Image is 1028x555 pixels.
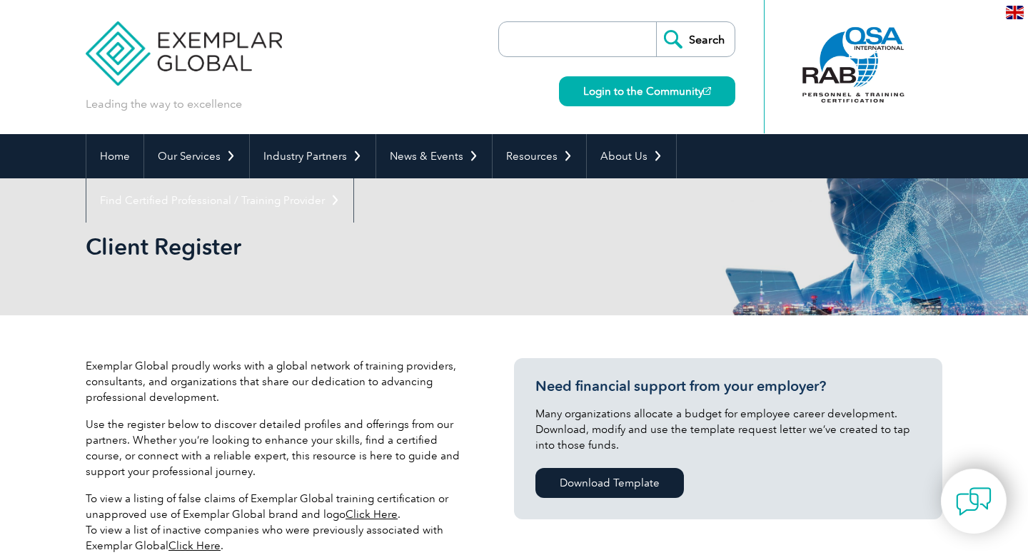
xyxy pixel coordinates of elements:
[535,468,684,498] a: Download Template
[86,96,242,112] p: Leading the way to excellence
[956,484,992,519] img: contact-chat.png
[703,87,711,95] img: open_square.png
[86,417,471,479] p: Use the register below to discover detailed profiles and offerings from our partners. Whether you...
[86,178,353,223] a: Find Certified Professional / Training Provider
[1006,6,1024,19] img: en
[86,235,685,258] h2: Client Register
[587,134,676,178] a: About Us
[86,358,471,405] p: Exemplar Global proudly works with a global network of training providers, consultants, and organ...
[559,76,735,106] a: Login to the Community
[346,508,398,521] a: Click Here
[144,134,249,178] a: Our Services
[250,134,376,178] a: Industry Partners
[168,539,221,552] a: Click Here
[376,134,492,178] a: News & Events
[535,406,921,453] p: Many organizations allocate a budget for employee career development. Download, modify and use th...
[656,22,735,56] input: Search
[86,134,143,178] a: Home
[535,377,921,395] h3: Need financial support from your employer?
[493,134,586,178] a: Resources
[86,491,471,554] p: To view a listing of false claims of Exemplar Global training certification or unapproved use of ...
